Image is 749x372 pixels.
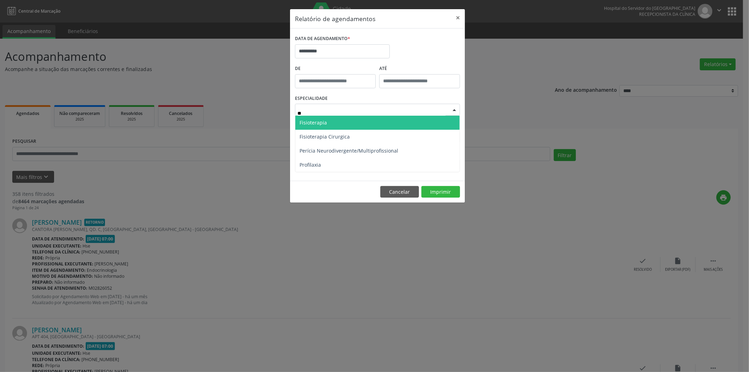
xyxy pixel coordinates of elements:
h5: Relatório de agendamentos [295,14,375,23]
label: De [295,63,376,74]
button: Close [451,9,465,26]
span: Profilaxia [300,161,321,168]
button: Imprimir [421,186,460,198]
label: ATÉ [379,63,460,74]
span: Fisioterapia [300,119,327,126]
label: ESPECIALIDADE [295,93,328,104]
button: Cancelar [380,186,419,198]
label: DATA DE AGENDAMENTO [295,33,350,44]
span: Fisioterapia Cirurgica [300,133,350,140]
span: Perícia Neurodivergente/Multiprofissional [300,147,398,154]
